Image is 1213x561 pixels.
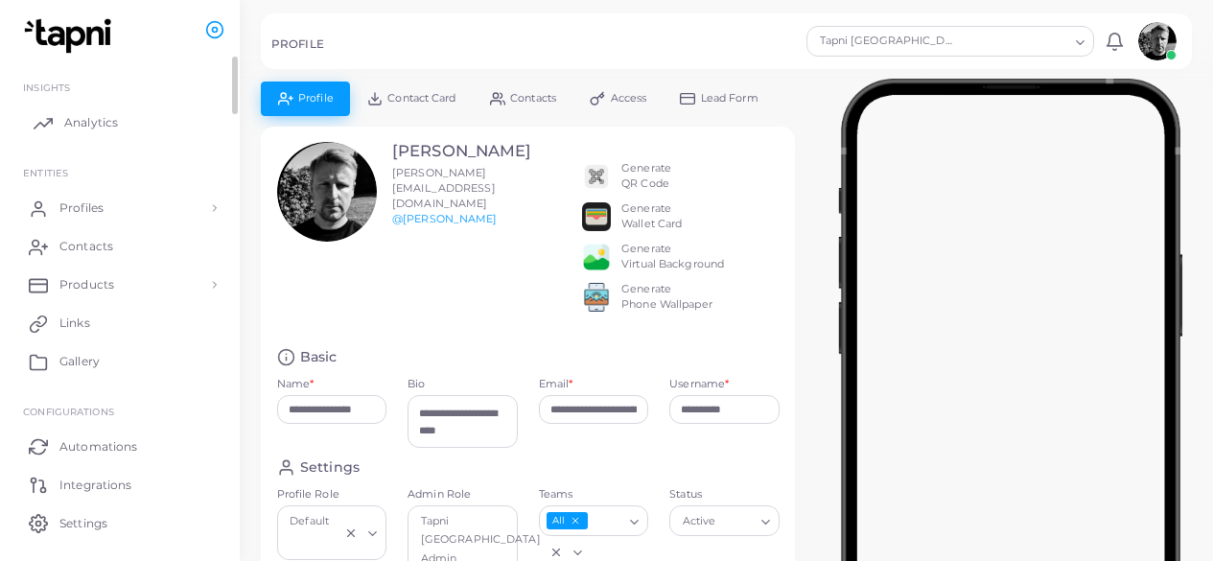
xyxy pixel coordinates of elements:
[806,26,1094,57] div: Search for option
[392,166,496,210] span: [PERSON_NAME][EMAIL_ADDRESS][DOMAIN_NAME]
[569,514,582,527] button: Deselect All
[344,526,358,541] button: Clear Selected
[23,167,68,178] span: ENTITIES
[392,142,531,161] h3: [PERSON_NAME]
[547,512,588,530] span: All
[59,199,104,217] span: Profiles
[582,162,611,191] img: qr2.png
[14,465,225,503] a: Integrations
[539,505,649,536] div: Search for option
[300,348,338,366] h4: Basic
[64,114,118,131] span: Analytics
[14,104,225,142] a: Analytics
[59,276,114,293] span: Products
[14,427,225,465] a: Automations
[14,342,225,381] a: Gallery
[510,93,556,104] span: Contacts
[817,32,956,51] span: Tapni [GEOGRAPHIC_DATA]
[701,93,758,104] span: Lead Form
[277,487,387,503] label: Profile Role
[958,31,1068,52] input: Search for option
[669,377,729,392] label: Username
[59,515,107,532] span: Settings
[300,458,360,477] h4: Settings
[14,266,225,304] a: Products
[23,82,70,93] span: INSIGHTS
[59,477,131,494] span: Integrations
[277,505,387,560] div: Search for option
[59,238,113,255] span: Contacts
[621,242,724,272] div: Generate Virtual Background
[286,534,340,555] input: Search for option
[17,18,124,54] img: logo
[271,37,324,51] h5: PROFILE
[539,487,649,503] label: Teams
[14,227,225,266] a: Contacts
[680,512,718,532] span: Active
[1132,22,1181,60] a: avatar
[392,212,498,225] a: @[PERSON_NAME]
[14,503,225,542] a: Settings
[14,304,225,342] a: Links
[59,353,100,370] span: Gallery
[582,283,611,312] img: 522fc3d1c3555ff804a1a379a540d0107ed87845162a92721bf5e2ebbcc3ae6c.png
[582,243,611,271] img: e64e04433dee680bcc62d3a6779a8f701ecaf3be228fb80ea91b313d80e16e10.png
[582,202,611,231] img: apple-wallet.png
[408,487,518,503] label: Admin Role
[14,189,225,227] a: Profiles
[539,377,573,392] label: Email
[669,487,780,503] label: Status
[23,406,114,417] span: Configurations
[59,315,90,332] span: Links
[298,93,334,104] span: Profile
[720,511,753,532] input: Search for option
[669,505,780,536] div: Search for option
[408,377,518,392] label: Bio
[277,377,315,392] label: Name
[59,438,137,456] span: Automations
[611,93,647,104] span: Access
[621,282,712,313] div: Generate Phone Wallpaper
[387,93,455,104] span: Contact Card
[590,511,622,532] input: Search for option
[621,201,682,232] div: Generate Wallet Card
[621,161,671,192] div: Generate QR Code
[1138,22,1177,60] img: avatar
[288,512,332,531] span: Default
